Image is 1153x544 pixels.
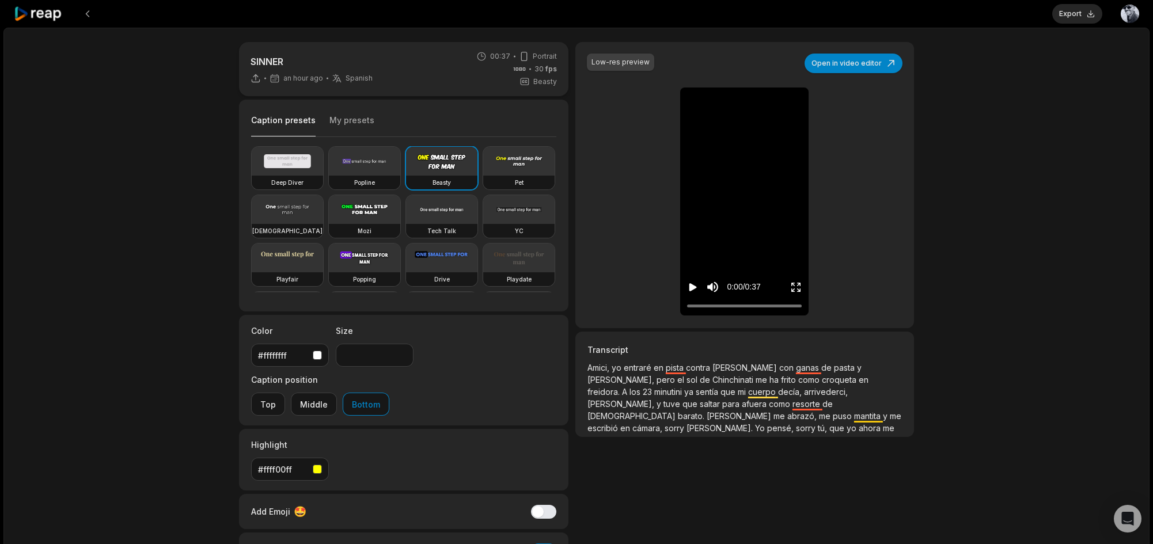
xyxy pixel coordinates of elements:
span: me [819,411,833,421]
h3: Deep Diver [271,178,304,187]
span: abrazó, [787,411,819,421]
span: ganas [796,363,821,372]
span: decía, [778,387,804,397]
span: freidora. [587,387,622,397]
span: y [857,363,862,372]
button: #ffff00ff [251,458,329,481]
span: ya [684,387,696,397]
h3: Beasty [433,178,451,187]
span: [PERSON_NAME]. [687,423,755,433]
span: minutini [654,387,684,397]
span: [DEMOGRAPHIC_DATA] [587,411,678,421]
span: A [622,387,629,397]
span: afuera [742,399,769,409]
h3: Tech Talk [427,226,456,235]
h3: Transcript [587,344,902,356]
span: que [720,387,738,397]
span: el [677,375,687,385]
button: Open in video editor [805,54,902,73]
span: como [769,399,792,409]
button: Top [251,393,285,416]
span: [PERSON_NAME], [587,375,657,385]
span: sentía [696,387,720,397]
span: pasta [834,363,857,372]
span: tuve [663,399,682,409]
span: 00:37 [490,51,510,62]
span: pensé, [767,423,796,433]
span: de [822,399,833,409]
span: saltar [700,399,722,409]
h3: Playfair [276,275,298,284]
span: de [821,363,834,372]
h3: YC [515,226,524,235]
span: arrivederci, [804,387,848,397]
span: sorry [665,423,687,433]
span: Add Emoji [251,505,290,518]
span: que [682,399,700,409]
span: sorry [796,423,818,433]
span: sol [687,375,700,385]
div: #ffff00ff [258,463,308,475]
span: [PERSON_NAME], [587,399,657,409]
span: mi [738,387,748,397]
span: barato. [678,411,707,421]
span: en [620,423,632,433]
span: me [883,423,894,433]
span: Amici, [587,363,612,372]
h3: Pet [515,178,524,187]
span: pero [657,375,677,385]
div: Open Intercom Messenger [1114,505,1141,532]
span: que [829,423,847,433]
label: Caption position [251,374,389,386]
span: [PERSON_NAME] [712,363,779,372]
h3: Playdate [507,275,532,284]
span: tú, [818,423,829,433]
button: Enter Fullscreen [790,276,802,298]
span: y [657,399,663,409]
span: cámara, [632,423,665,433]
span: frito [781,375,798,385]
span: ahora [859,423,883,433]
h3: Popline [354,178,375,187]
span: yo [612,363,624,372]
span: Chinchinati [712,375,756,385]
span: 23 [643,387,654,397]
button: Bottom [343,393,389,416]
span: en [654,363,666,372]
div: Low-res preview [591,57,650,67]
div: 0:00 / 0:37 [727,281,760,293]
label: Size [336,325,414,337]
span: yo [847,423,859,433]
span: puso [833,411,854,421]
span: an hour ago [283,74,323,83]
span: me [773,411,787,421]
span: Portrait [533,51,557,62]
span: como [798,375,822,385]
h3: Popping [353,275,376,284]
span: Yo [755,423,767,433]
label: Highlight [251,439,329,451]
span: los [629,387,643,397]
span: [PERSON_NAME] [707,411,773,421]
h3: Drive [434,275,450,284]
button: Export [1052,4,1102,24]
span: pista [666,363,686,372]
button: Caption presets [251,115,316,137]
span: con [779,363,796,372]
span: contra [686,363,712,372]
span: me [756,375,769,385]
button: #ffffffff [251,344,329,367]
span: croqueta [822,375,859,385]
span: mantita [854,411,883,421]
span: para [722,399,742,409]
div: #ffffffff [258,349,308,362]
span: cuerpo [748,387,778,397]
span: en [859,375,868,385]
span: me [890,411,901,421]
button: Middle [291,393,337,416]
span: 30 [534,64,557,74]
button: Mute sound [706,280,720,294]
p: SINNER [251,55,373,69]
h3: Mozi [358,226,371,235]
span: Beasty [533,77,557,87]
